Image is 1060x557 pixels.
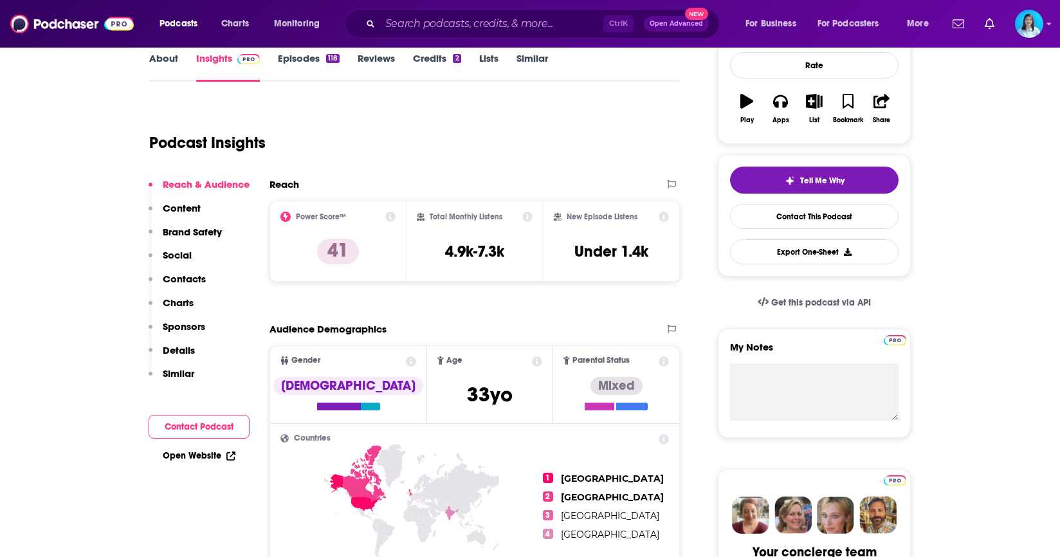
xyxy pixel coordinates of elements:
a: Episodes118 [278,52,340,82]
img: Podchaser Pro [884,475,906,486]
a: Show notifications dropdown [980,13,1000,35]
a: Reviews [358,52,395,82]
span: Monitoring [274,15,320,33]
a: Open Website [163,450,235,461]
button: open menu [736,14,812,34]
button: List [798,86,831,132]
button: open menu [265,14,336,34]
p: Reach & Audience [163,178,250,190]
button: open menu [809,14,898,34]
span: [GEOGRAPHIC_DATA] [561,473,664,484]
img: Podchaser Pro [884,335,906,345]
button: Play [730,86,763,132]
span: 33 yo [467,382,513,407]
span: For Podcasters [818,15,879,33]
p: Sponsors [163,320,205,333]
span: Gender [291,356,320,365]
button: Social [149,249,192,273]
button: open menu [151,14,214,34]
button: Open AdvancedNew [644,16,709,32]
img: Podchaser - Follow, Share and Rate Podcasts [10,12,134,36]
button: Sponsors [149,320,205,344]
input: Search podcasts, credits, & more... [380,14,603,34]
button: Share [865,86,899,132]
a: Get this podcast via API [747,287,881,318]
div: Bookmark [833,116,863,124]
span: 3 [543,510,553,520]
span: Tell Me Why [800,176,845,186]
div: Share [873,116,890,124]
p: Contacts [163,273,206,285]
button: Brand Safety [149,226,222,250]
span: For Business [745,15,796,33]
a: Contact This Podcast [730,204,899,229]
span: 4 [543,529,553,539]
button: Apps [763,86,797,132]
span: Logged in as ClarisseG [1015,10,1043,38]
span: More [907,15,929,33]
span: [GEOGRAPHIC_DATA] [561,529,659,540]
h3: 4.9k-7.3k [445,242,504,261]
img: Jules Profile [817,497,854,534]
button: Details [149,344,195,368]
span: Open Advanced [650,21,703,27]
span: Get this podcast via API [771,297,871,308]
button: Contact Podcast [149,415,250,439]
a: Charts [213,14,257,34]
span: Podcasts [160,15,197,33]
span: [GEOGRAPHIC_DATA] [561,491,664,503]
h2: New Episode Listens [567,212,637,221]
span: 2 [543,491,553,502]
h2: Reach [270,178,299,190]
h3: Under 1.4k [574,242,648,261]
button: Contacts [149,273,206,297]
h2: Total Monthly Listens [430,212,502,221]
a: About [149,52,178,82]
button: Bookmark [831,86,864,132]
a: Similar [516,52,548,82]
button: Similar [149,367,194,391]
a: Show notifications dropdown [947,13,969,35]
div: 118 [326,54,340,63]
img: Barbara Profile [774,497,812,534]
button: open menu [898,14,945,34]
span: Parental Status [572,356,630,365]
p: Brand Safety [163,226,222,238]
a: InsightsPodchaser Pro [196,52,260,82]
img: tell me why sparkle [785,176,795,186]
h2: Power Score™ [296,212,346,221]
p: Details [163,344,195,356]
span: New [685,8,708,20]
div: List [809,116,819,124]
span: [GEOGRAPHIC_DATA] [561,510,659,522]
div: Apps [772,116,789,124]
span: Ctrl K [603,15,634,32]
span: Age [446,356,462,365]
p: Similar [163,367,194,379]
button: tell me why sparkleTell Me Why [730,167,899,194]
h2: Audience Demographics [270,323,387,335]
div: Play [740,116,754,124]
span: 1 [543,473,553,483]
span: Countries [294,434,331,443]
img: User Profile [1015,10,1043,38]
div: Mixed [590,377,643,395]
button: Reach & Audience [149,178,250,202]
button: Export One-Sheet [730,239,899,264]
img: Jon Profile [859,497,897,534]
p: Content [163,202,201,214]
button: Content [149,202,201,226]
p: Charts [163,297,194,309]
div: 2 [453,54,461,63]
label: My Notes [730,341,899,363]
button: Charts [149,297,194,320]
img: Podchaser Pro [237,54,260,64]
a: Lists [479,52,498,82]
div: Search podcasts, credits, & more... [357,9,732,39]
a: Pro website [884,473,906,486]
span: Charts [221,15,249,33]
a: Credits2 [413,52,461,82]
img: Sydney Profile [732,497,769,534]
p: 41 [317,239,359,264]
